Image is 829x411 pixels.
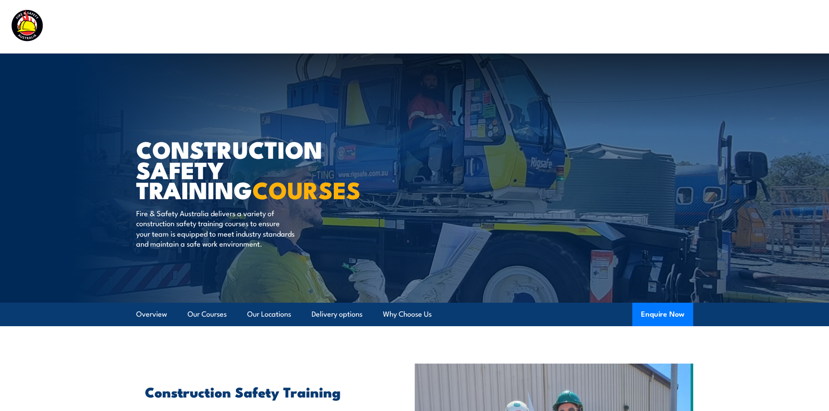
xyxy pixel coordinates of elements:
strong: COURSES [252,171,361,207]
a: Overview [136,303,167,326]
a: Emergency Response Services [480,15,584,38]
h1: CONSTRUCTION SAFETY TRAINING [136,139,351,200]
a: Why Choose Us [383,303,432,326]
a: About Us [603,15,635,38]
a: News [654,15,673,38]
a: Learner Portal [692,15,742,38]
h2: Construction Safety Training [145,385,375,398]
a: Courses [356,15,384,38]
a: Our Courses [188,303,227,326]
a: Delivery options [312,303,362,326]
a: Course Calendar [403,15,461,38]
a: Contact [761,15,788,38]
button: Enquire Now [632,303,693,326]
p: Fire & Safety Australia delivers a variety of construction safety training courses to ensure your... [136,208,295,249]
a: Our Locations [247,303,291,326]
